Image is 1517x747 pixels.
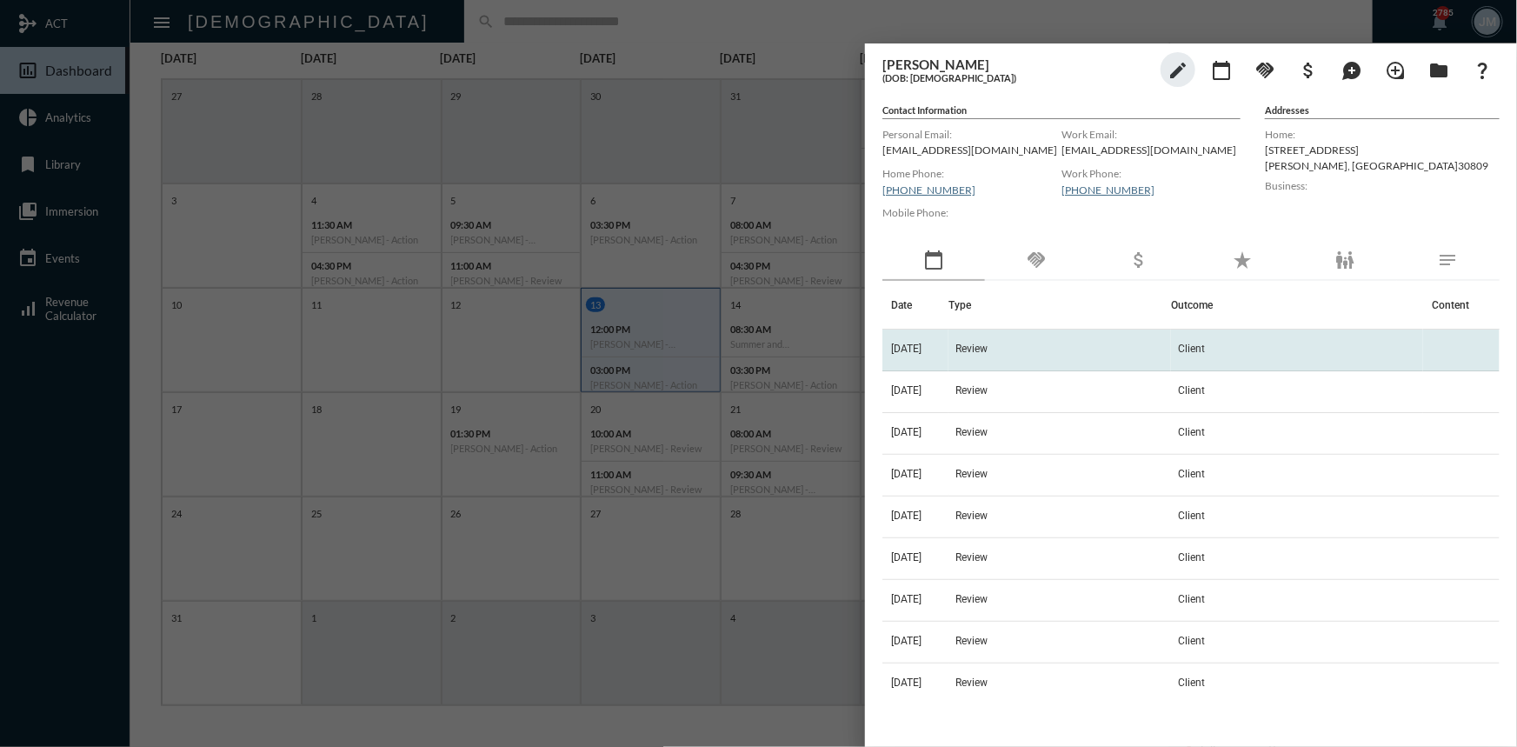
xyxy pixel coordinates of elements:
label: Business: [1265,179,1500,192]
span: Review [955,593,988,605]
mat-icon: family_restroom [1334,250,1355,270]
mat-icon: attach_money [1298,60,1319,81]
th: Content [1423,281,1500,330]
mat-icon: edit [1168,60,1188,81]
mat-icon: handshake [1026,250,1047,270]
span: Review [955,635,988,647]
p: [PERSON_NAME] , [GEOGRAPHIC_DATA] 30809 [1265,159,1500,172]
h3: [PERSON_NAME] [882,57,1152,72]
span: [DATE] [891,426,922,438]
a: [PHONE_NUMBER] [882,183,975,197]
span: Review [955,426,988,438]
a: [PHONE_NUMBER] [1061,183,1154,197]
h5: Contact Information [882,104,1241,119]
span: Review [955,468,988,480]
mat-icon: attach_money [1129,250,1150,270]
span: [DATE] [891,510,922,522]
span: Review [955,384,988,397]
span: Client [1178,510,1205,522]
span: Review [955,510,988,522]
p: [EMAIL_ADDRESS][DOMAIN_NAME] [882,143,1061,157]
span: Client [1178,468,1205,480]
span: Review [955,551,988,564]
span: [DATE] [891,551,922,564]
span: [DATE] [891,677,922,689]
p: [EMAIL_ADDRESS][DOMAIN_NAME] [1061,143,1241,157]
mat-icon: maps_ugc [1341,60,1362,81]
mat-icon: calendar_today [923,250,944,270]
span: [DATE] [891,384,922,397]
p: [STREET_ADDRESS] [1265,143,1500,157]
mat-icon: notes [1438,250,1459,270]
th: Date [882,281,948,330]
mat-icon: star_rate [1232,250,1253,270]
span: [DATE] [891,593,922,605]
span: Client [1178,593,1205,605]
span: Client [1178,677,1205,689]
label: Personal Email: [882,128,1061,141]
span: [DATE] [891,343,922,355]
button: Add Mention [1334,52,1369,87]
button: Add meeting [1204,52,1239,87]
h5: (DOB: [DEMOGRAPHIC_DATA]) [882,72,1152,83]
span: Client [1178,551,1205,564]
span: Client [1178,343,1205,355]
mat-icon: loupe [1385,60,1406,81]
th: Outcome [1171,281,1423,330]
span: [DATE] [891,468,922,480]
mat-icon: calendar_today [1211,60,1232,81]
th: Type [948,281,1171,330]
mat-icon: handshake [1254,60,1275,81]
label: Home: [1265,128,1500,141]
span: Client [1178,635,1205,647]
button: edit person [1161,52,1195,87]
span: Review [955,677,988,689]
span: Client [1178,384,1205,397]
button: Add Commitment [1248,52,1282,87]
h5: Addresses [1265,104,1500,119]
button: What If? [1465,52,1500,87]
button: Add Business [1291,52,1326,87]
label: Work Email: [1061,128,1241,141]
label: Work Phone: [1061,167,1241,180]
span: Client [1178,426,1205,438]
span: Review [955,343,988,355]
label: Mobile Phone: [882,206,1061,219]
span: [DATE] [891,635,922,647]
button: Archives [1421,52,1456,87]
mat-icon: folder [1428,60,1449,81]
mat-icon: question_mark [1472,60,1493,81]
button: Add Introduction [1378,52,1413,87]
label: Home Phone: [882,167,1061,180]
